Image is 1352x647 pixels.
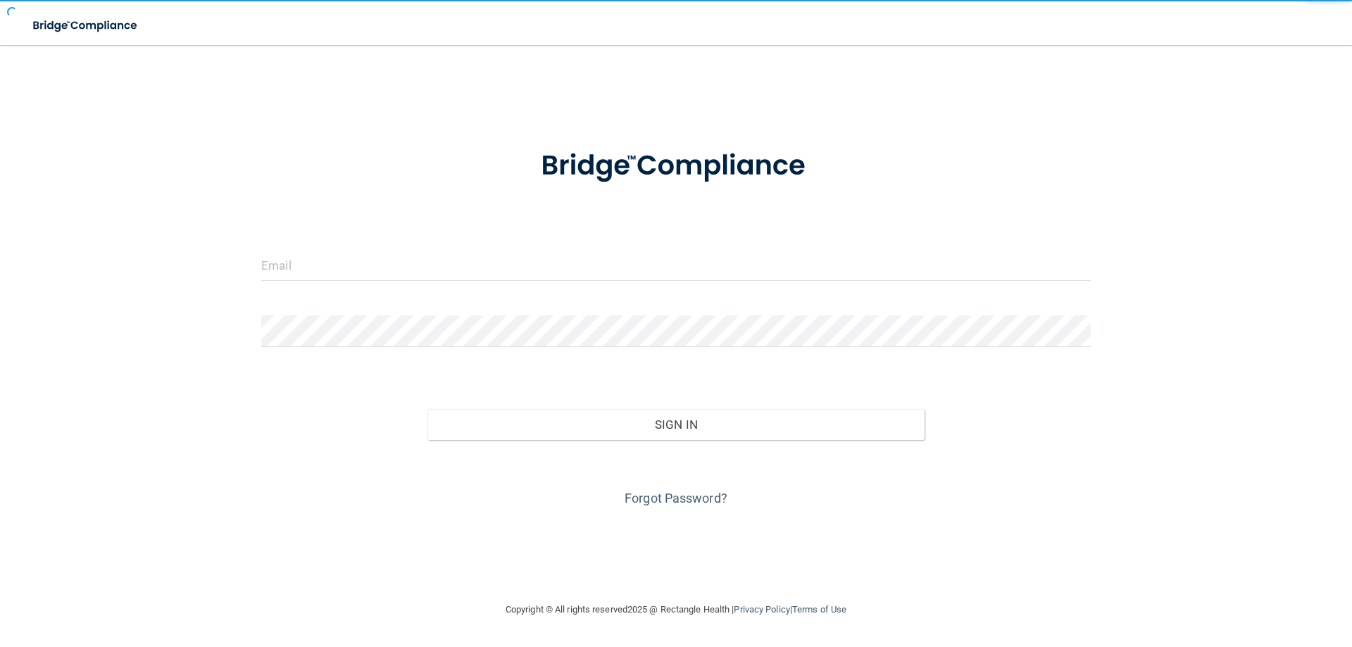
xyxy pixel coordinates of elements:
button: Sign In [427,409,925,440]
a: Terms of Use [792,604,846,615]
a: Forgot Password? [625,491,727,505]
img: bridge_compliance_login_screen.278c3ca4.svg [21,11,151,40]
a: Privacy Policy [734,604,789,615]
img: bridge_compliance_login_screen.278c3ca4.svg [512,130,840,203]
div: Copyright © All rights reserved 2025 @ Rectangle Health | | [419,587,933,632]
input: Email [261,249,1091,281]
